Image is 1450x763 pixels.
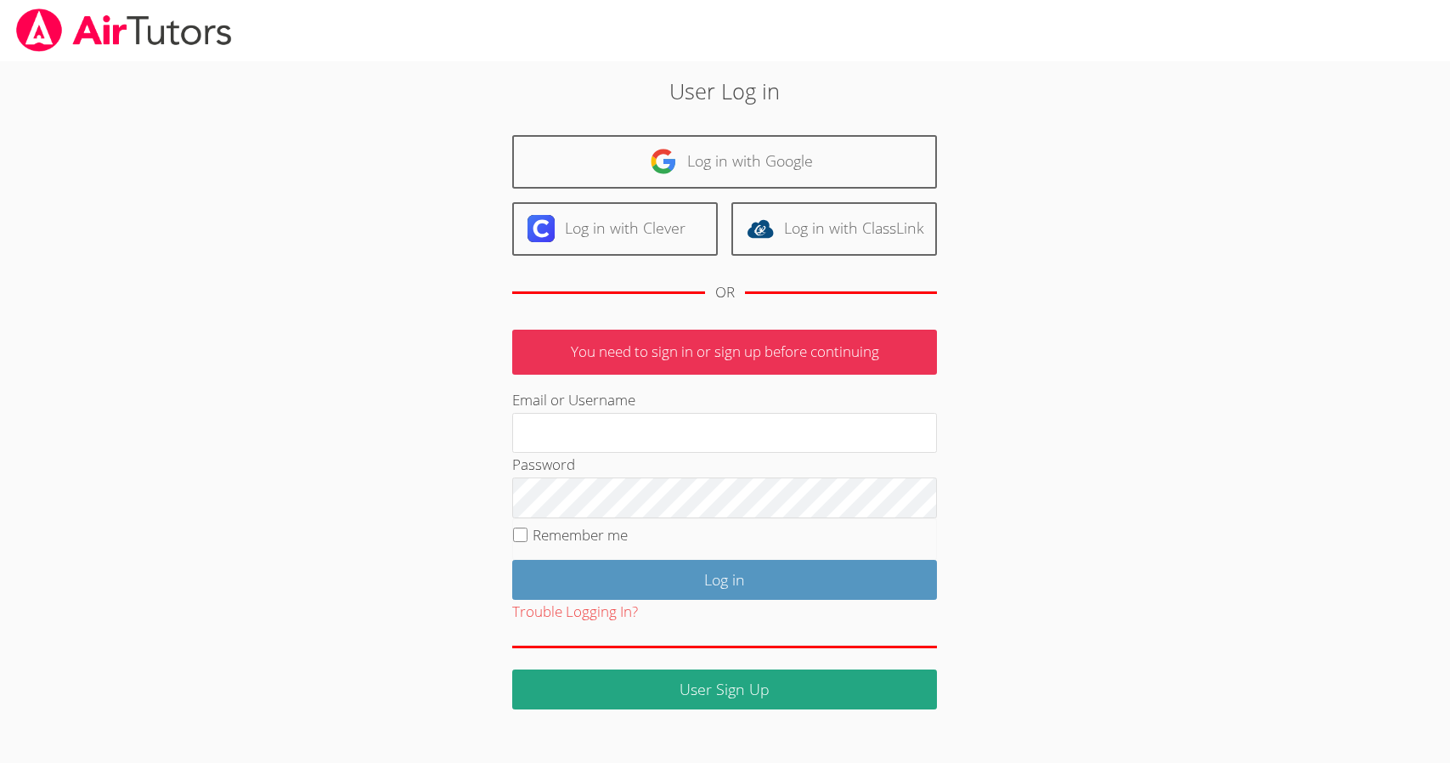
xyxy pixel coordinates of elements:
[512,670,937,709] a: User Sign Up
[528,215,555,242] img: clever-logo-6eab21bc6e7a338710f1a6ff85c0baf02591cd810cc4098c63d3a4b26e2feb20.svg
[650,148,677,175] img: google-logo-50288ca7cdecda66e5e0955fdab243c47b7ad437acaf1139b6f446037453330a.svg
[512,390,635,410] label: Email or Username
[512,600,638,625] button: Trouble Logging In?
[715,280,735,305] div: OR
[14,8,234,52] img: airtutors_banner-c4298cdbf04f3fff15de1276eac7730deb9818008684d7c2e4769d2f7ddbe033.png
[512,560,937,600] input: Log in
[512,330,937,375] p: You need to sign in or sign up before continuing
[512,202,718,256] a: Log in with Clever
[533,525,628,545] label: Remember me
[747,215,774,242] img: classlink-logo-d6bb404cc1216ec64c9a2012d9dc4662098be43eaf13dc465df04b49fa7ab582.svg
[731,202,937,256] a: Log in with ClassLink
[512,135,937,189] a: Log in with Google
[334,75,1117,107] h2: User Log in
[512,455,575,474] label: Password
